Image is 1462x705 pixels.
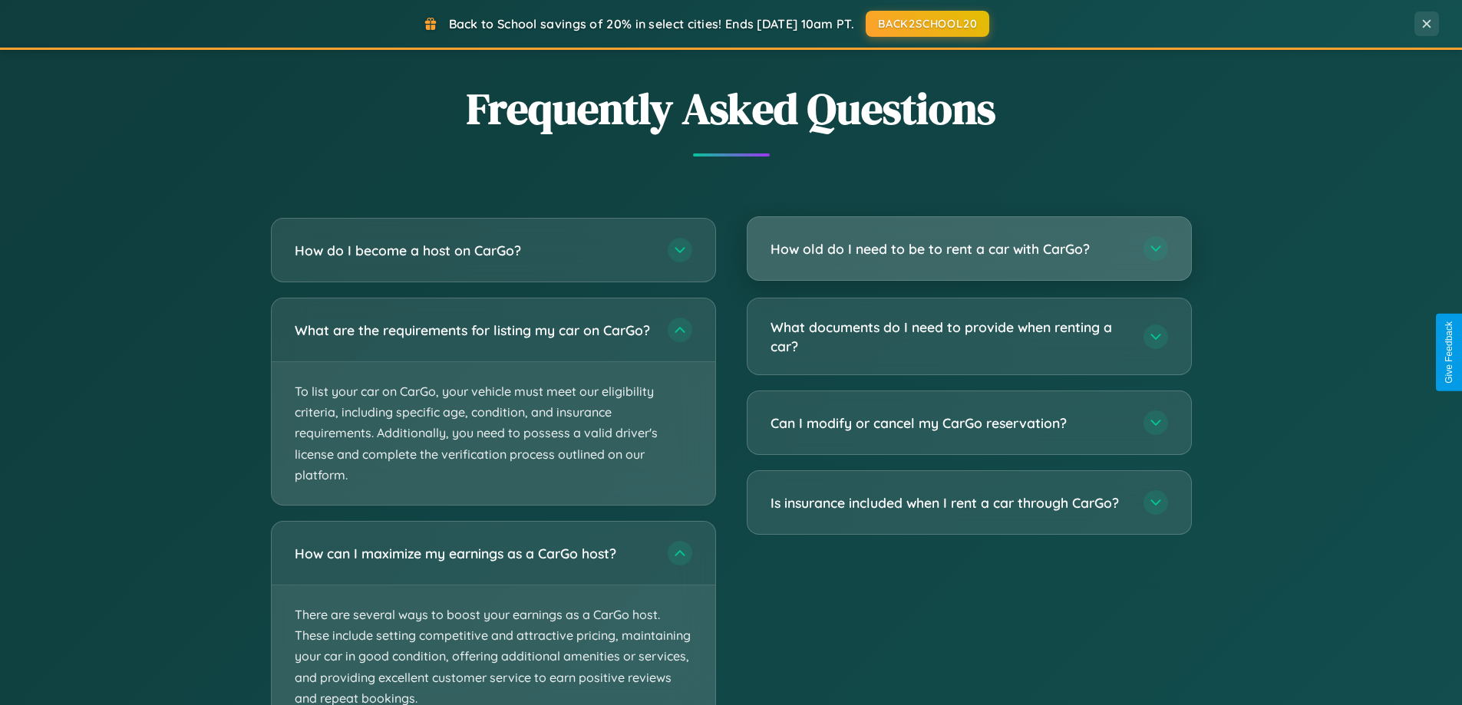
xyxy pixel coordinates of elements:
h3: How do I become a host on CarGo? [295,241,652,260]
h3: Can I modify or cancel my CarGo reservation? [771,413,1128,433]
h3: What documents do I need to provide when renting a car? [771,318,1128,355]
div: Give Feedback [1444,321,1454,384]
h3: Is insurance included when I rent a car through CarGo? [771,493,1128,512]
h3: What are the requirements for listing my car on CarGo? [295,321,652,340]
h3: How old do I need to be to rent a car with CarGo? [771,239,1128,259]
p: To list your car on CarGo, your vehicle must meet our eligibility criteria, including specific ag... [272,362,715,505]
h2: Frequently Asked Questions [271,79,1192,138]
button: BACK2SCHOOL20 [866,11,989,37]
h3: How can I maximize my earnings as a CarGo host? [295,544,652,563]
span: Back to School savings of 20% in select cities! Ends [DATE] 10am PT. [449,16,854,31]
